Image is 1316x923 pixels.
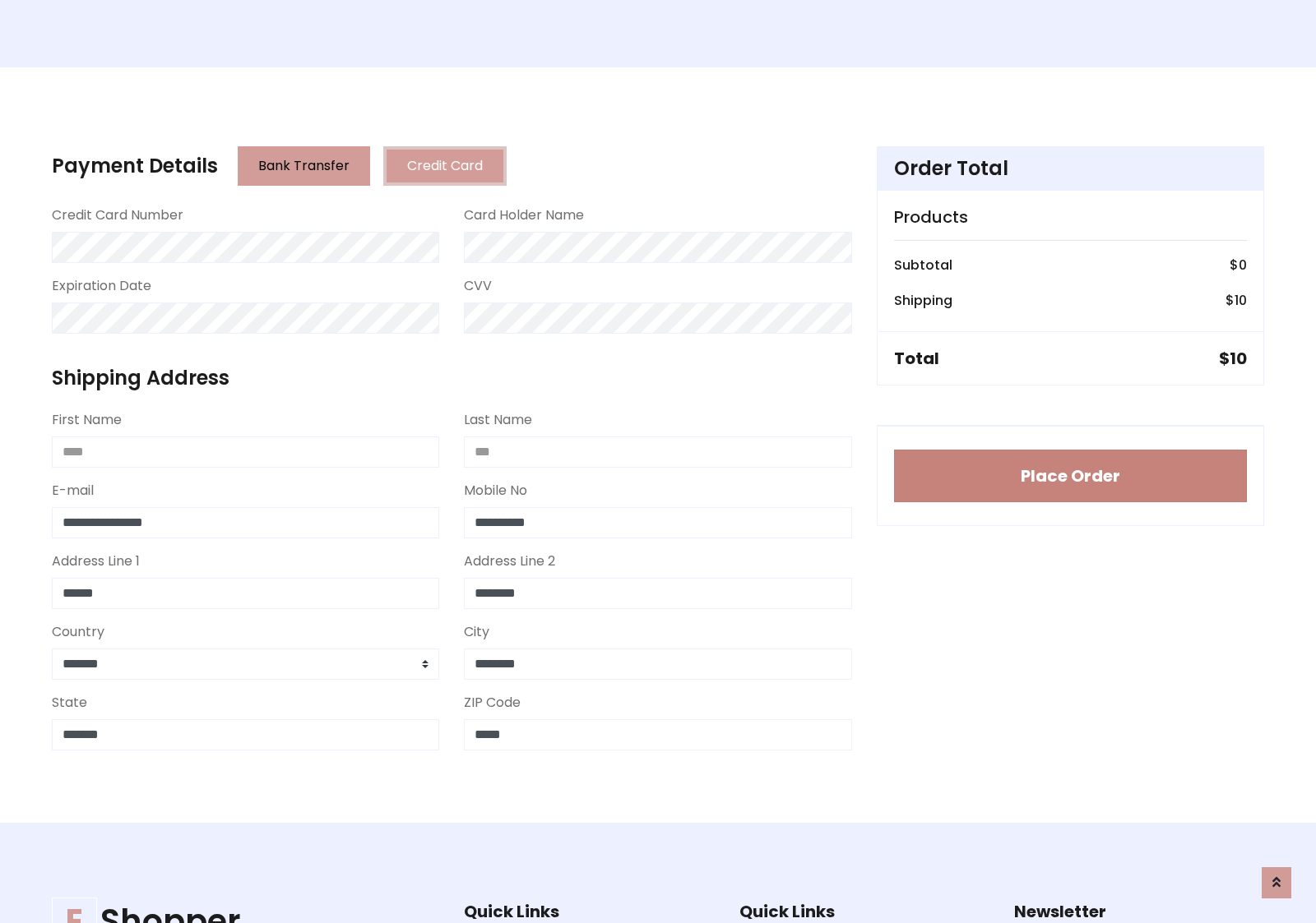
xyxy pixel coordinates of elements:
span: 10 [1230,347,1247,370]
h6: Shipping [894,293,952,308]
h5: Quick Links [464,902,714,921]
span: 0 [1239,256,1247,275]
label: Card Holder Name [464,205,584,225]
h4: Payment Details [52,155,218,178]
label: State [52,693,87,713]
label: Address Line 2 [464,551,555,571]
button: Bank Transfer [238,146,370,186]
h5: Quick Links [739,902,989,921]
button: Place Order [894,450,1247,502]
button: Credit Card [383,146,507,186]
h4: Shipping Address [52,367,852,390]
span: 10 [1235,291,1247,310]
label: Last Name [464,410,532,430]
h6: Subtotal [894,257,952,273]
label: Country [52,622,104,642]
h5: $ [1219,348,1247,368]
h5: Total [894,348,939,368]
label: E-mail [52,481,94,501]
label: Address Line 1 [52,551,140,571]
label: Mobile No [464,481,527,501]
label: First Name [52,410,122,430]
h5: Newsletter [1014,902,1264,921]
label: Expiration Date [52,276,151,296]
h5: Products [894,207,1247,227]
h6: $ [1226,293,1247,308]
label: Credit Card Number [52,205,183,225]
label: City [464,622,489,642]
label: ZIP Code [464,693,521,713]
label: CVV [464,276,492,296]
h6: $ [1230,257,1247,273]
h4: Order Total [894,157,1247,181]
